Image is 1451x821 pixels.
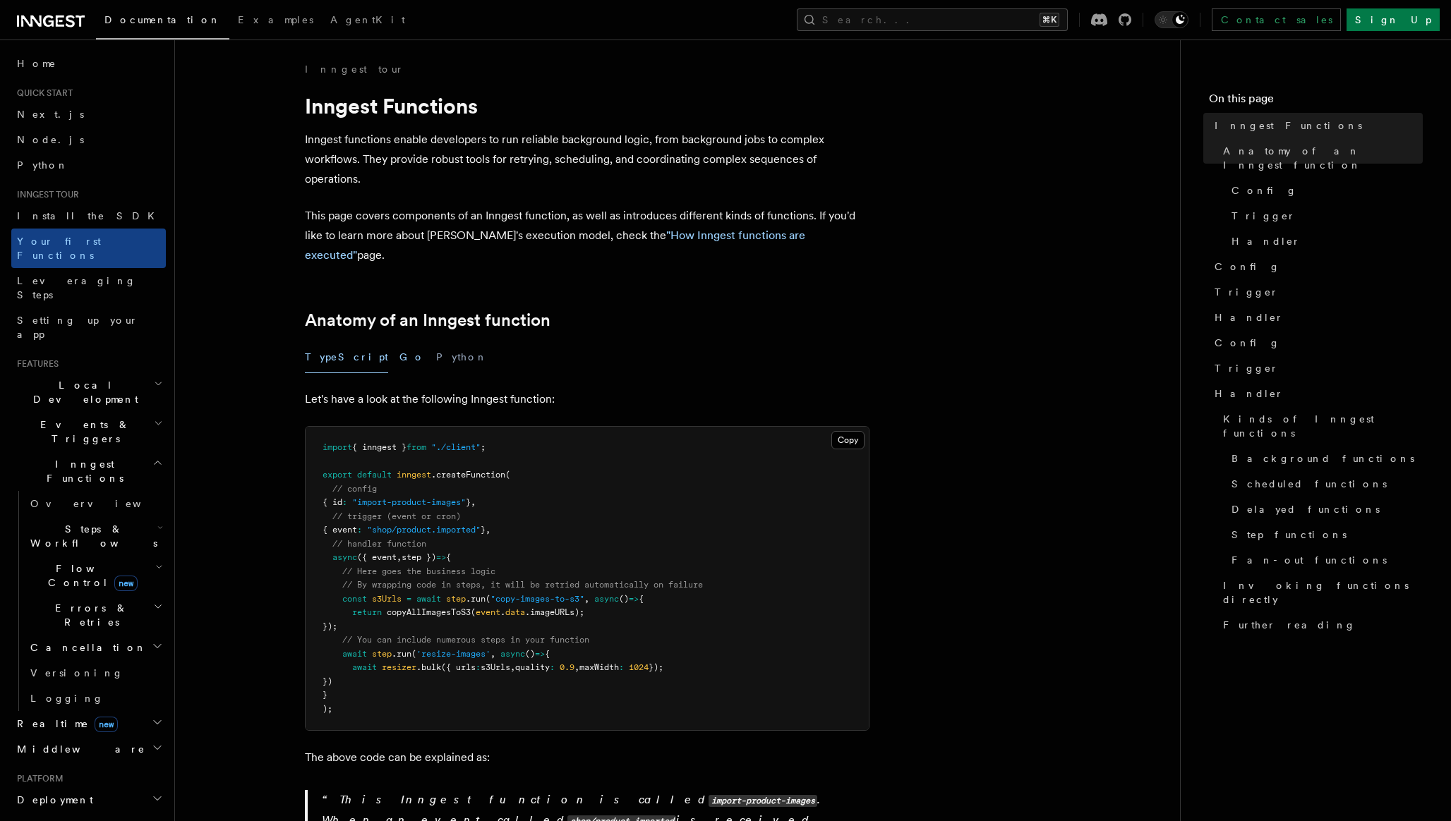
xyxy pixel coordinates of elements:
[11,127,166,152] a: Node.js
[382,662,416,672] span: resizer
[17,236,101,261] span: Your first Functions
[441,662,476,672] span: ({ urls
[1223,144,1423,172] span: Anatomy of an Inngest function
[11,152,166,178] a: Python
[305,130,869,189] p: Inngest functions enable developers to run reliable background logic, from background jobs to com...
[1215,260,1280,274] span: Config
[30,667,124,679] span: Versioning
[476,607,500,617] span: event
[629,594,639,604] span: =>
[357,525,362,535] span: :
[305,206,869,265] p: This page covers components of an Inngest function, as well as introduces different kinds of func...
[486,594,490,604] span: (
[11,711,166,736] button: Realtimenew
[323,497,342,507] span: { id
[11,742,145,756] span: Middleware
[342,649,367,659] span: await
[481,442,486,452] span: ;
[436,552,446,562] span: =>
[25,516,166,556] button: Steps & Workflows
[114,576,138,591] span: new
[471,607,476,617] span: (
[305,389,869,409] p: Let's have a look at the following Inngest function:
[322,4,414,38] a: AgentKit
[481,525,486,535] span: }
[25,491,166,516] a: Overview
[342,566,495,576] span: // Here goes the business logic
[1217,406,1423,446] a: Kinds of Inngest functions
[25,635,166,660] button: Cancellation
[1209,381,1423,406] a: Handler
[431,442,481,452] span: "./client"
[1232,502,1380,516] span: Delayed functions
[1209,113,1423,138] a: Inngest Functions
[1217,573,1423,612] a: Invoking functions directly
[431,470,505,480] span: .createFunction
[323,690,327,700] span: }
[1226,471,1423,497] a: Scheduled functions
[11,189,79,200] span: Inngest tour
[11,203,166,229] a: Install the SDK
[1232,183,1297,197] span: Config
[323,470,352,480] span: export
[1209,279,1423,305] a: Trigger
[416,594,441,604] span: await
[342,594,367,604] span: const
[1232,477,1387,491] span: Scheduled functions
[436,341,488,373] button: Python
[342,497,347,507] span: :
[25,601,153,629] span: Errors & Retries
[545,649,550,659] span: {
[1226,522,1423,547] a: Step functions
[11,457,152,485] span: Inngest Functions
[1223,578,1423,607] span: Invoking functions directly
[476,662,481,672] span: :
[17,275,136,300] span: Leveraging Steps
[352,497,466,507] span: "import-product-images"
[1212,8,1341,31] a: Contact sales
[387,607,471,617] span: copyAllImagesToS3
[95,717,118,732] span: new
[96,4,229,39] a: Documentation
[525,607,584,617] span: .imageURLs);
[1226,547,1423,573] a: Fan-out functions
[619,662,624,672] span: :
[1215,361,1279,375] span: Trigger
[332,539,426,549] span: // handler function
[323,676,332,686] span: })
[535,649,545,659] span: =>
[500,607,505,617] span: .
[510,662,515,672] span: ,
[11,773,64,784] span: Platform
[11,102,166,127] a: Next.js
[357,552,397,562] span: ({ event
[323,704,332,714] span: );
[342,580,703,590] span: // By wrapping code in steps, it will be retried automatically on failure
[639,594,644,604] span: {
[1215,387,1284,401] span: Handler
[1209,330,1423,355] a: Config
[25,522,157,550] span: Steps & Workflows
[352,607,382,617] span: return
[342,635,589,645] span: // You can include numerous steps in your function
[25,561,155,590] span: Flow Control
[11,418,154,446] span: Events & Triggers
[1232,209,1296,223] span: Trigger
[11,268,166,308] a: Leveraging Steps
[1223,618,1356,632] span: Further reading
[17,134,84,145] span: Node.js
[372,594,402,604] span: s3Urls
[619,594,629,604] span: ()
[1209,254,1423,279] a: Config
[11,491,166,711] div: Inngest Functions
[397,552,402,562] span: ,
[1215,285,1279,299] span: Trigger
[1217,612,1423,638] a: Further reading
[305,62,404,76] a: Inngest tour
[1226,178,1423,203] a: Config
[11,308,166,347] a: Setting up your app
[238,14,313,25] span: Examples
[1215,336,1280,350] span: Config
[25,686,166,711] a: Logging
[1347,8,1440,31] a: Sign Up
